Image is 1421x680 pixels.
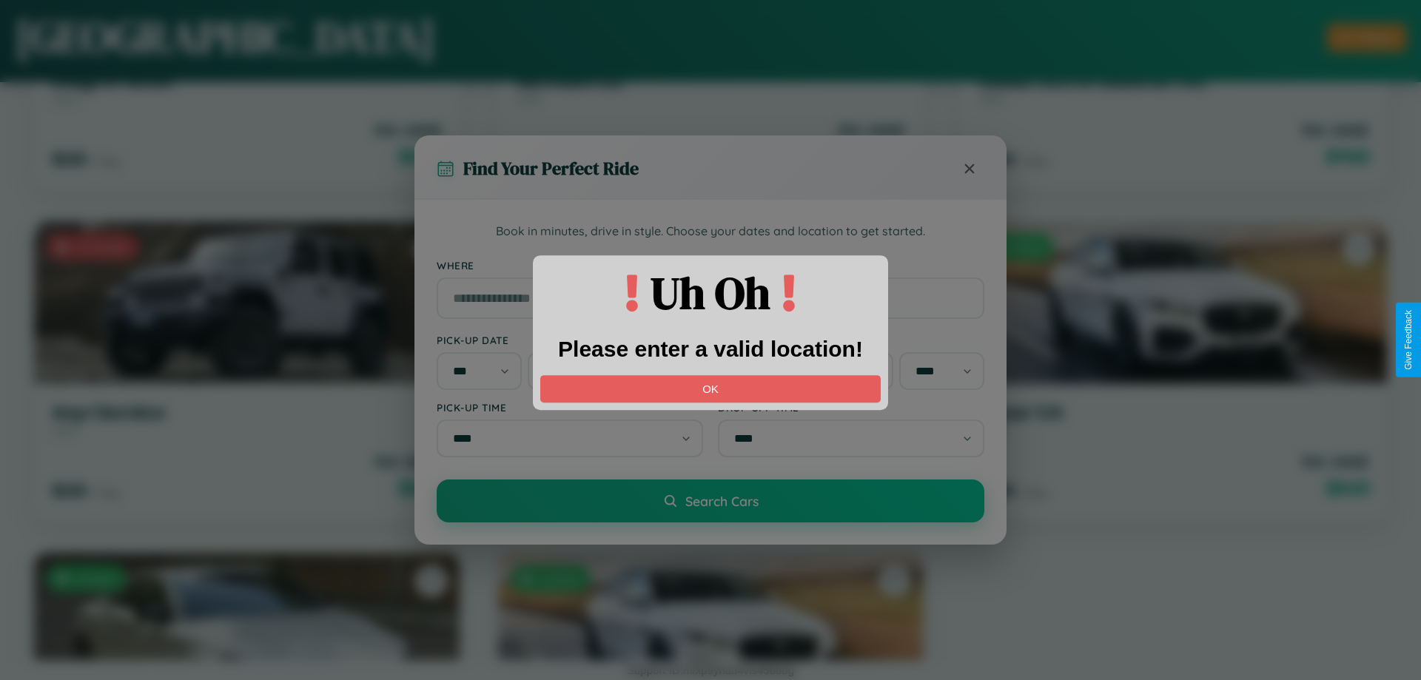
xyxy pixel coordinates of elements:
p: Book in minutes, drive in style. Choose your dates and location to get started. [437,222,984,241]
h3: Find Your Perfect Ride [463,156,639,181]
label: Pick-up Date [437,334,703,346]
label: Drop-off Time [718,401,984,414]
label: Pick-up Time [437,401,703,414]
span: Search Cars [685,493,759,509]
label: Drop-off Date [718,334,984,346]
label: Where [437,259,984,272]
